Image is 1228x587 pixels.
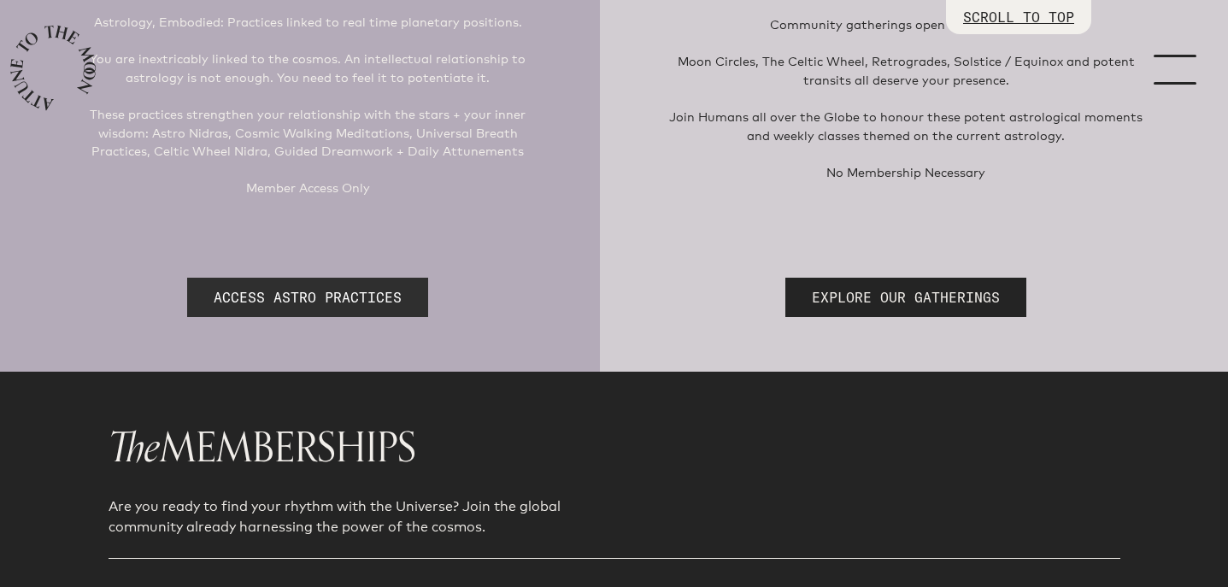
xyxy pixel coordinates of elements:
[665,15,1148,181] p: Community gatherings open doors of Magic. Moon Circles, The Celtic Wheel, Retrogrades, Solstice /...
[109,426,1120,469] h1: MEMBERSHIPS
[187,278,428,317] a: ACCESS ASTRO PRACTICES
[109,414,160,482] span: The
[963,7,1074,27] p: SCROLL TO TOP
[785,278,1026,317] a: EXPLORE OUR GATHERINGS
[81,13,535,197] p: Astrology, Embodied: Practices linked to real time planetary positions. You are inextricably link...
[109,496,621,537] p: Are you ready to find your rhythm with the Universe? Join the global community already harnessing...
